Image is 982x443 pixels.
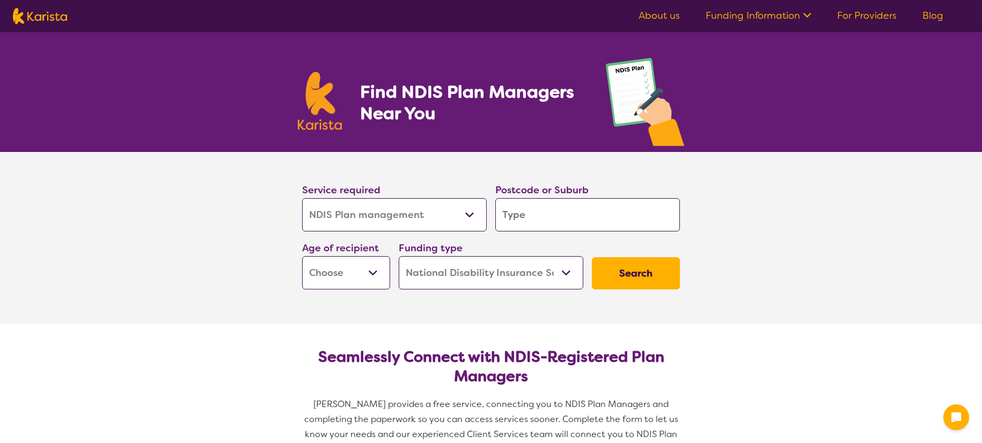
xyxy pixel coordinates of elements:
[13,8,67,24] img: Karista logo
[639,9,680,22] a: About us
[837,9,897,22] a: For Providers
[302,242,379,255] label: Age of recipient
[302,184,380,197] label: Service required
[495,198,680,231] input: Type
[592,257,680,289] button: Search
[922,9,943,22] a: Blog
[298,72,342,130] img: Karista logo
[360,81,584,124] h1: Find NDIS Plan Managers Near You
[399,242,463,255] label: Funding type
[495,184,589,197] label: Postcode or Suburb
[311,347,671,386] h2: Seamlessly Connect with NDIS-Registered Plan Managers
[706,9,811,22] a: Funding Information
[606,58,684,152] img: plan-management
